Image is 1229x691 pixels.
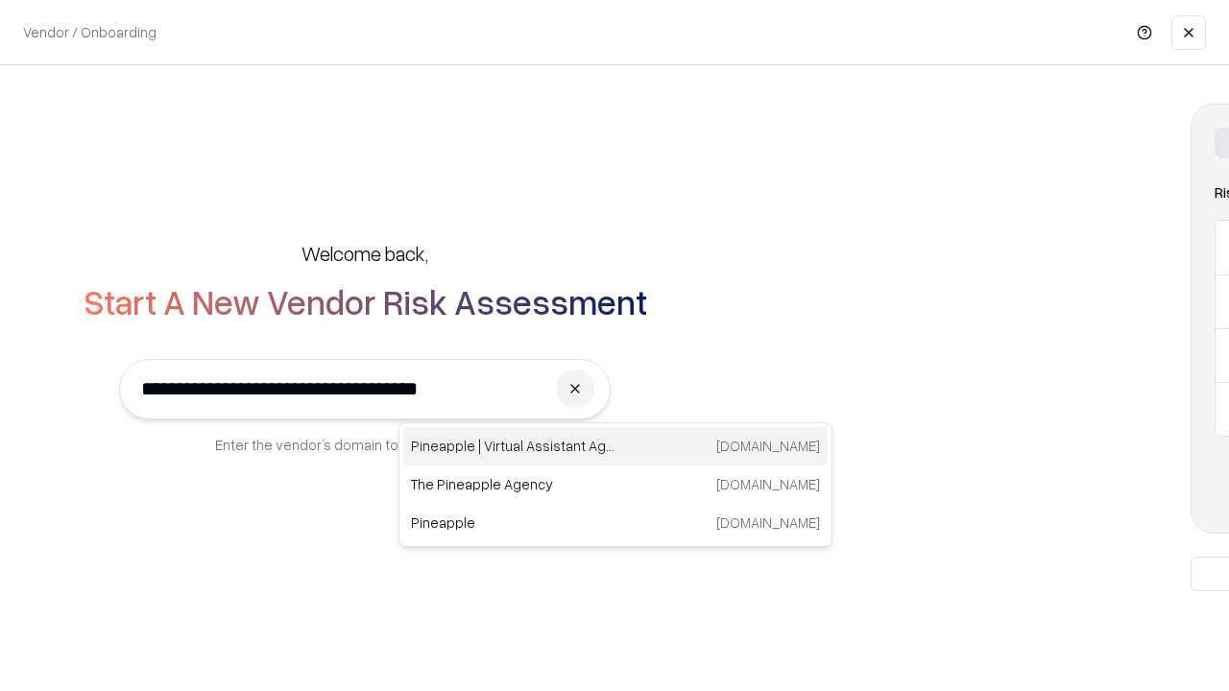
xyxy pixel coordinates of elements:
p: [DOMAIN_NAME] [716,474,820,494]
p: [DOMAIN_NAME] [716,436,820,456]
p: Enter the vendor’s domain to begin onboarding [215,435,515,455]
h5: Welcome back, [301,240,428,267]
div: Suggestions [398,422,832,547]
p: Vendor / Onboarding [23,22,157,42]
p: [DOMAIN_NAME] [716,512,820,533]
p: The Pineapple Agency [411,474,615,494]
p: Pineapple | Virtual Assistant Agency [411,436,615,456]
h2: Start A New Vendor Risk Assessment [84,282,647,321]
p: Pineapple [411,512,615,533]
